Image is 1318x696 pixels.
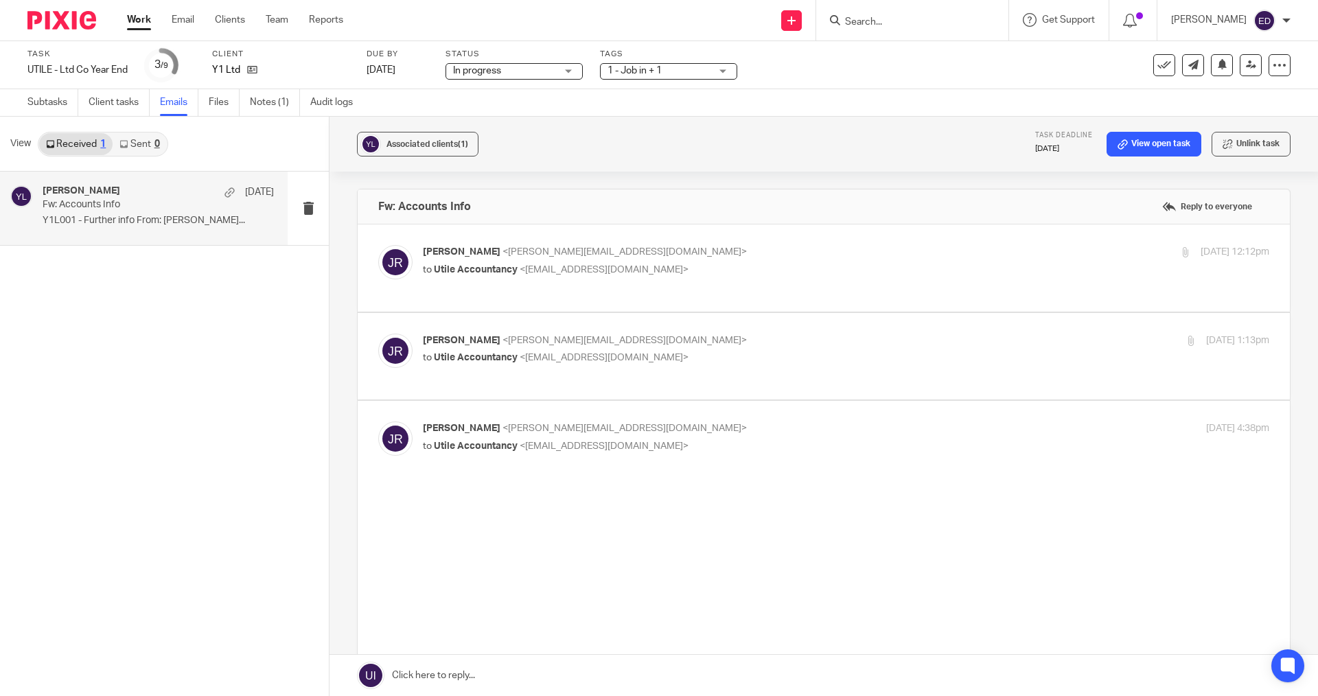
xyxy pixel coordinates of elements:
[154,139,160,149] div: 0
[367,65,395,75] span: [DATE]
[250,89,300,116] a: Notes (1)
[608,66,662,76] span: 1 - Job in + 1
[423,247,500,257] span: [PERSON_NAME]
[502,247,747,257] span: <[PERSON_NAME][EMAIL_ADDRESS][DOMAIN_NAME]>
[27,11,96,30] img: Pixie
[113,133,166,155] a: Sent0
[1035,132,1093,139] span: Task deadline
[10,137,31,151] span: View
[502,424,747,433] span: <[PERSON_NAME][EMAIL_ADDRESS][DOMAIN_NAME]>
[1206,334,1269,348] p: [DATE] 1:13pm
[357,132,478,156] button: Associated clients(1)
[43,215,274,227] p: Y1L001 - Further info From: [PERSON_NAME]...
[10,185,32,207] img: svg%3E
[453,66,501,76] span: In progress
[89,89,150,116] a: Client tasks
[27,63,128,77] div: UTILE - Ltd Co Year End
[360,134,381,154] img: svg%3E
[39,133,113,155] a: Received1
[423,353,432,362] span: to
[1042,15,1095,25] span: Get Support
[127,13,151,27] a: Work
[434,441,518,451] span: Utile Accountancy
[266,13,288,27] a: Team
[434,265,518,275] span: Utile Accountancy
[1107,132,1201,156] a: View open task
[520,265,689,275] span: <[EMAIL_ADDRESS][DOMAIN_NAME]>
[27,89,78,116] a: Subtasks
[520,353,689,362] span: <[EMAIL_ADDRESS][DOMAIN_NAME]>
[43,199,228,211] p: Fw: Accounts Info
[502,336,747,345] span: <[PERSON_NAME][EMAIL_ADDRESS][DOMAIN_NAME]>
[378,200,471,213] h4: Fw: Accounts Info
[367,49,428,60] label: Due by
[844,16,967,29] input: Search
[43,185,120,197] h4: [PERSON_NAME]
[27,49,128,60] label: Task
[1212,132,1291,156] button: Unlink task
[378,421,413,456] img: svg%3E
[386,140,468,148] span: Associated clients
[161,62,168,69] small: /9
[1159,196,1256,217] label: Reply to everyone
[215,13,245,27] a: Clients
[1253,10,1275,32] img: svg%3E
[310,89,363,116] a: Audit logs
[245,185,274,199] p: [DATE]
[520,441,689,451] span: <[EMAIL_ADDRESS][DOMAIN_NAME]>
[434,353,518,362] span: Utile Accountancy
[378,245,413,279] img: svg%3E
[209,89,240,116] a: Files
[378,334,413,368] img: svg%3E
[212,49,349,60] label: Client
[1206,421,1269,436] p: [DATE] 4:38pm
[423,441,432,451] span: to
[458,140,468,148] span: (1)
[172,13,194,27] a: Email
[309,13,343,27] a: Reports
[212,63,240,77] p: Y1 Ltd
[160,89,198,116] a: Emails
[1171,13,1247,27] p: [PERSON_NAME]
[154,57,168,73] div: 3
[446,49,583,60] label: Status
[423,265,432,275] span: to
[423,424,500,433] span: [PERSON_NAME]
[423,336,500,345] span: [PERSON_NAME]
[600,49,737,60] label: Tags
[1201,245,1269,259] p: [DATE] 12:12pm
[1035,143,1093,154] p: [DATE]
[100,139,106,149] div: 1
